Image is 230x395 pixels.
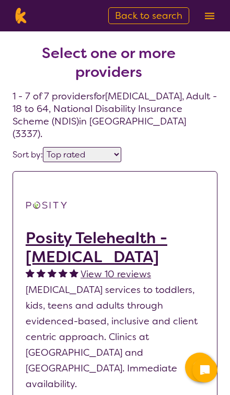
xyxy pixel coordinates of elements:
a: Back to search [108,7,189,24]
img: fullstar [26,268,34,277]
img: fullstar [37,268,45,277]
button: Channel Menu [185,353,214,382]
img: fullstar [59,268,67,277]
a: View 10 reviews [80,266,151,282]
span: Back to search [115,9,182,22]
h4: 1 - 7 of 7 providers for [MEDICAL_DATA] , Adult - 18 to 64 , National Disability Insurance Scheme... [13,19,217,140]
p: [MEDICAL_DATA] services to toddlers, kids, teens and adults through evidenced-based, inclusive an... [26,282,204,392]
img: fullstar [48,268,56,277]
img: t1bslo80pcylnzwjhndq.png [26,184,67,226]
span: View 10 reviews [80,268,151,280]
h2: Select one or more providers [13,44,205,82]
img: menu [205,13,214,19]
img: fullstar [70,268,78,277]
img: Karista logo [13,8,29,24]
a: Posity Telehealth - [MEDICAL_DATA] [26,229,204,266]
label: Sort by: [13,149,43,160]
